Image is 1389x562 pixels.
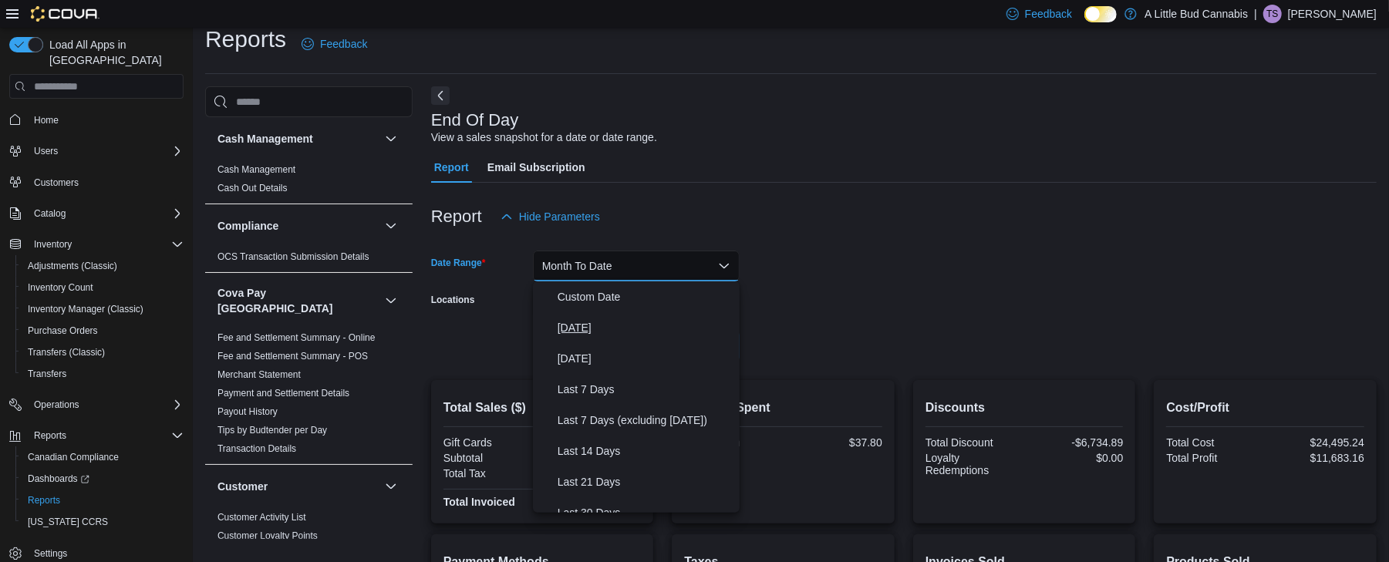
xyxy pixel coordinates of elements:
h3: Compliance [217,218,278,234]
span: Fee and Settlement Summary - Online [217,331,376,344]
a: Payment and Settlement Details [217,388,349,399]
button: Month To Date [533,251,740,281]
a: [US_STATE] CCRS [22,513,114,531]
a: Customers [28,173,85,192]
span: Last 14 Days [558,442,733,460]
h3: Report [431,207,482,226]
button: Reports [3,425,190,446]
div: View a sales snapshot for a date or date range. [431,130,657,146]
button: Compliance [217,218,379,234]
span: Canadian Compliance [28,451,119,463]
a: Transfers [22,365,72,383]
button: Adjustments (Classic) [15,255,190,277]
div: Cova Pay [GEOGRAPHIC_DATA] [205,328,413,464]
span: Cash Management [217,163,295,176]
span: Payout History [217,406,278,418]
button: Cova Pay [GEOGRAPHIC_DATA] [382,291,400,310]
a: Cash Out Details [217,183,288,194]
button: Reports [15,490,190,511]
div: Gift Cards [443,436,539,449]
div: -$6,734.89 [1027,436,1123,449]
a: Inventory Manager (Classic) [22,300,150,318]
span: Fee and Settlement Summary - POS [217,350,368,362]
div: Total Profit [1166,452,1262,464]
div: $0.00 [1027,452,1123,464]
span: Tips by Budtender per Day [217,424,327,436]
span: Reports [28,494,60,506]
span: Last 21 Days [558,473,733,491]
div: Total Cost [1166,436,1262,449]
button: Users [3,140,190,162]
span: Adjustments (Classic) [28,260,117,272]
button: Operations [28,395,86,414]
input: Dark Mode [1084,6,1117,22]
span: Customer Loyalty Points [217,530,318,542]
button: Inventory Count [15,277,190,298]
span: Load All Apps in [GEOGRAPHIC_DATA] [43,37,184,68]
h3: Customer [217,479,268,494]
span: Purchase Orders [22,321,184,340]
span: Transaction Details [217,443,296,455]
button: Transfers (Classic) [15,342,190,363]
span: Operations [28,395,184,414]
span: Inventory Count [22,278,184,297]
button: Inventory [28,235,78,254]
span: Adjustments (Classic) [22,257,184,275]
span: Reports [22,491,184,510]
span: Inventory Manager (Classic) [22,300,184,318]
span: Transfers [22,365,184,383]
a: Feedback [295,29,373,59]
button: Reports [28,426,72,445]
span: Users [34,145,58,157]
span: Operations [34,399,79,411]
span: Washington CCRS [22,513,184,531]
h3: Cash Management [217,131,313,146]
div: Total Tax [443,467,539,480]
p: | [1254,5,1257,23]
button: Purchase Orders [15,320,190,342]
span: Reports [34,429,66,442]
button: Hide Parameters [494,201,606,232]
span: OCS Transaction Submission Details [217,251,369,263]
span: Transfers [28,368,66,380]
a: Home [28,111,65,130]
a: Reports [22,491,66,510]
button: Inventory [3,234,190,255]
a: Customer Activity List [217,512,306,523]
div: Compliance [205,247,413,272]
button: Cash Management [217,131,379,146]
a: Canadian Compliance [22,448,125,466]
span: Home [34,114,59,126]
button: Operations [3,394,190,416]
span: Catalog [34,207,66,220]
button: Next [431,86,450,105]
a: Fee and Settlement Summary - POS [217,351,368,362]
span: Catalog [28,204,184,223]
div: $24,495.24 [1269,436,1364,449]
button: Inventory Manager (Classic) [15,298,190,320]
a: Customer Loyalty Points [217,530,318,541]
button: Customer [382,477,400,496]
button: Compliance [382,217,400,235]
span: Last 7 Days [558,380,733,399]
span: Users [28,142,184,160]
span: Email Subscription [487,152,585,183]
button: Home [3,108,190,130]
button: Transfers [15,363,190,385]
span: Inventory [34,238,72,251]
h3: End Of Day [431,111,519,130]
a: Cash Management [217,164,295,175]
label: Locations [431,294,475,306]
div: Select listbox [533,281,740,513]
span: Feedback [1025,6,1072,22]
div: Loyalty Redemptions [925,452,1021,476]
img: Cova [31,6,99,22]
button: Cova Pay [GEOGRAPHIC_DATA] [217,285,379,316]
button: Catalog [3,203,190,224]
span: Inventory [28,235,184,254]
a: Transfers (Classic) [22,343,111,362]
a: Transaction Details [217,443,296,454]
span: Report [434,152,469,183]
div: $11,683.16 [1269,452,1364,464]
